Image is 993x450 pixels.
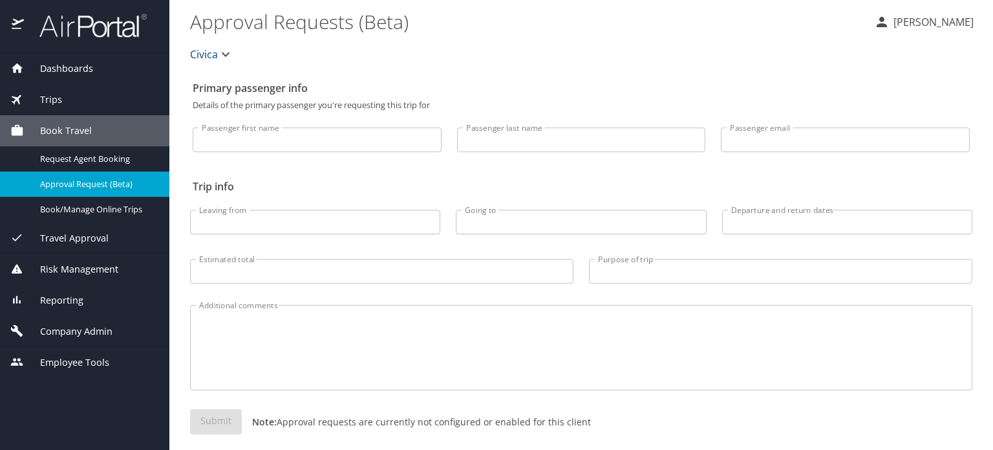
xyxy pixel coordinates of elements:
span: Company Admin [24,324,112,339]
p: Approval requests are currently not configured or enabled for this client [242,415,591,429]
img: icon-airportal.png [12,13,25,38]
span: Book/Manage Online Trips [40,203,154,216]
span: Employee Tools [24,355,109,370]
p: Details of the primary passenger you're requesting this trip for [193,101,970,109]
img: airportal-logo.png [25,13,147,38]
span: Trips [24,93,62,107]
p: [PERSON_NAME] [890,14,974,30]
span: Book Travel [24,124,92,138]
span: Civica [190,45,218,63]
h2: Trip info [193,176,970,197]
span: Travel Approval [24,231,109,245]
span: Reporting [24,293,83,308]
span: Risk Management [24,262,118,276]
strong: Note: [252,416,277,428]
button: [PERSON_NAME] [869,10,979,34]
button: Civica [185,41,239,67]
span: Approval Request (Beta) [40,178,154,190]
span: Dashboards [24,62,93,76]
h1: Approval Requests (Beta) [190,1,864,41]
h2: Primary passenger info [193,78,970,98]
span: Request Agent Booking [40,153,154,165]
